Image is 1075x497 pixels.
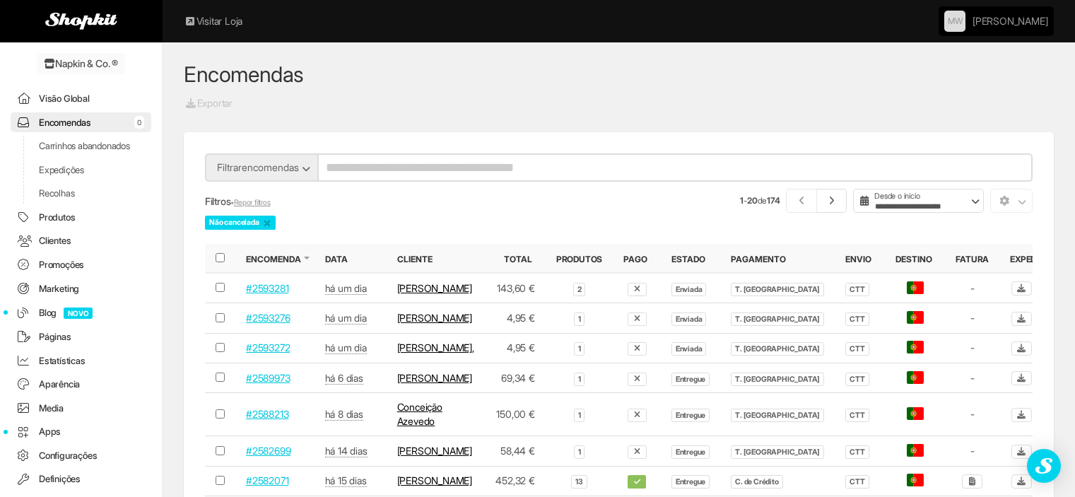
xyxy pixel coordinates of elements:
span: Portugal - Continental [907,407,924,420]
a: Promoções [11,255,151,275]
small: • [230,198,270,207]
a: Visitar Loja [184,15,242,27]
a: Napkin & Co. ® [37,53,125,74]
a: #2588213 [246,408,288,420]
span: T. [GEOGRAPHIC_DATA] [731,445,824,459]
a: Conceição Azevedo [397,401,442,427]
a: #2593281 [246,282,288,294]
span: encomendas [242,161,299,173]
span: Entregue [671,409,710,422]
strong: 20 [747,195,758,206]
span: Enviada [671,342,707,356]
button: Filtrarencomendas [205,153,318,182]
span: 1 [574,445,585,459]
span: 1 [574,342,585,356]
a: Visão Global [11,88,151,109]
a: Repor filtros [234,198,271,207]
span: CTT [845,373,869,386]
div: Open Intercom Messenger [1027,449,1061,483]
span: Portugal - Continental [907,371,924,384]
span: CTT [845,342,869,356]
button: Pagamento [731,253,789,265]
span: Entregue [671,445,710,459]
span: Entregue [671,475,710,489]
a: [PERSON_NAME] [397,445,472,457]
a: Definições [11,469,151,489]
span: 1 [574,312,585,326]
button: Total [504,253,535,265]
button: Envio [845,253,874,265]
button: Data [325,253,351,265]
a: Próximo [817,189,847,213]
abbr: 29 set 2025 às 12:11 [325,445,368,457]
td: 143,60 € [485,273,546,303]
button: Encomenda [246,253,304,265]
td: 69,34 € [485,363,546,393]
span: 13 [571,475,587,489]
td: 452,32 € [485,466,546,496]
a: [PERSON_NAME] [397,312,472,324]
span: Portugal - Continental [907,341,924,353]
span: T. [GEOGRAPHIC_DATA] [731,373,824,386]
span: CTT [845,445,869,459]
a: Aparência [11,374,151,394]
abbr: 28 set 2025 às 16:49 [325,474,367,487]
span: 2 [573,283,586,296]
a: Configurações [11,445,151,466]
td: 150,00 € [485,393,546,436]
button: Pago [623,253,650,265]
span: 1 [574,373,585,386]
h5: Filtros [205,196,609,207]
a: [PERSON_NAME] [973,7,1047,35]
a: Apps [11,421,151,442]
span: 28 set 2025 às 16:50 [628,475,645,489]
span: CTT [845,312,869,326]
a: Expedições [11,160,151,180]
span: T. [GEOGRAPHIC_DATA] [731,312,824,326]
a: Recolhas [11,183,151,204]
strong: 1 [740,195,744,206]
abbr: 12 out 2025 às 11:52 [325,282,367,295]
td: - [945,436,999,466]
abbr: 12 out 2025 às 11:46 [325,312,367,324]
a: #2582699 [246,445,290,457]
small: - de [740,194,780,206]
span: T. [GEOGRAPHIC_DATA] [731,342,824,356]
a: #2593272 [246,341,290,353]
span: Entregue [671,373,710,386]
a: × [263,216,271,229]
td: 58,44 € [485,436,546,466]
a: Encomendas0 [11,112,151,133]
abbr: 5 out 2025 às 15:15 [325,408,363,421]
a: BlogNOVO [11,302,151,323]
td: - [945,303,999,333]
a: Carrinhos abandonados [11,136,151,156]
img: Shopkit [45,13,117,30]
a: Marketing [11,279,151,299]
span: 0 [134,116,144,129]
a: [PERSON_NAME], [397,341,474,353]
span: CTT [845,283,869,296]
span: Enviada [671,283,707,296]
td: 4,95 € [485,333,546,363]
a: [PERSON_NAME] [397,372,472,384]
th: Fatura [945,244,999,273]
a: Páginas [11,327,151,347]
span: CTT [845,475,869,489]
td: - [945,273,999,303]
td: 4,95 € [485,303,546,333]
span: Portugal - Continental [907,474,924,486]
td: - [945,393,999,436]
a: Exportar [184,95,233,111]
a: Estatísticas [11,351,151,371]
span: Portugal - Continental [907,444,924,457]
a: #2582071 [246,474,288,486]
button: Cliente [397,253,435,265]
th: Expedição [999,244,1067,273]
span: NOVO [64,308,93,319]
a: Media [11,398,151,419]
a: [PERSON_NAME] [397,282,472,294]
span: Não cancelada [205,216,276,230]
strong: 174 [767,195,780,206]
a: Encomendas [184,62,304,87]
